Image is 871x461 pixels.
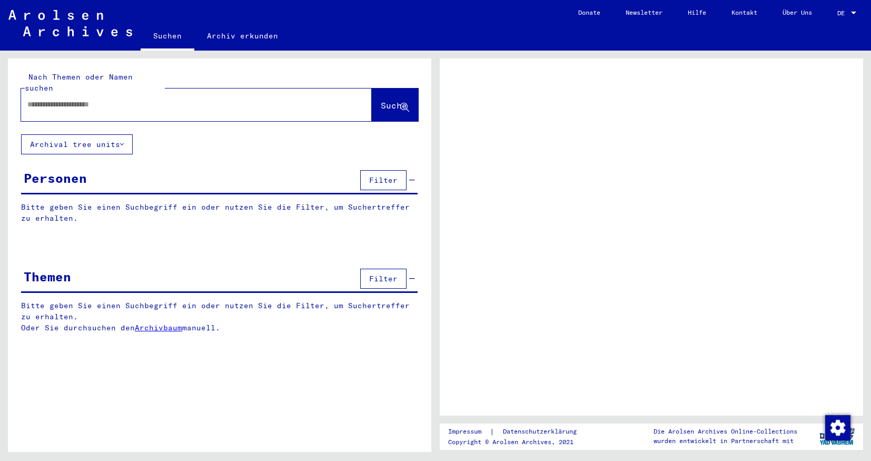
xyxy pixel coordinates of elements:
[21,134,133,154] button: Archival tree units
[360,269,407,289] button: Filter
[24,267,71,286] div: Themen
[654,436,797,446] p: wurden entwickelt in Partnerschaft mit
[381,100,407,111] span: Suche
[654,427,797,436] p: Die Arolsen Archives Online-Collections
[825,415,850,440] img: Zustimmung ändern
[25,72,133,93] mat-label: Nach Themen oder Namen suchen
[817,423,857,449] img: yv_logo.png
[369,274,398,283] span: Filter
[360,170,407,190] button: Filter
[369,175,398,185] span: Filter
[8,10,132,36] img: Arolsen_neg.svg
[837,9,849,17] span: DE
[372,89,418,121] button: Suche
[448,437,589,447] p: Copyright © Arolsen Archives, 2021
[448,426,490,437] a: Impressum
[448,426,589,437] div: |
[194,23,291,48] a: Archiv erkunden
[135,323,182,332] a: Archivbaum
[141,23,194,51] a: Suchen
[24,169,87,188] div: Personen
[494,426,589,437] a: Datenschutzerklärung
[21,202,418,224] p: Bitte geben Sie einen Suchbegriff ein oder nutzen Sie die Filter, um Suchertreffer zu erhalten.
[21,300,418,334] p: Bitte geben Sie einen Suchbegriff ein oder nutzen Sie die Filter, um Suchertreffer zu erhalten. O...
